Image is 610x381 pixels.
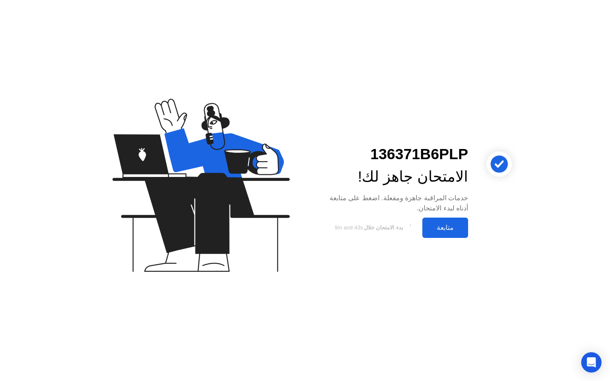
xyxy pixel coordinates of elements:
span: 9m and 43s [335,224,363,231]
div: خدمات المراقبة جاهزة ومفعلة. اضغط على متابعة أدناه لبدء الامتحان. [319,193,468,213]
div: الامتحان جاهز لك! [319,166,468,188]
div: متابعة [425,224,466,232]
button: بدء الامتحان خلال9m and 43s [319,220,418,236]
div: Open Intercom Messenger [581,352,602,373]
div: 136371B6PLP [319,143,468,166]
button: متابعة [422,218,468,238]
